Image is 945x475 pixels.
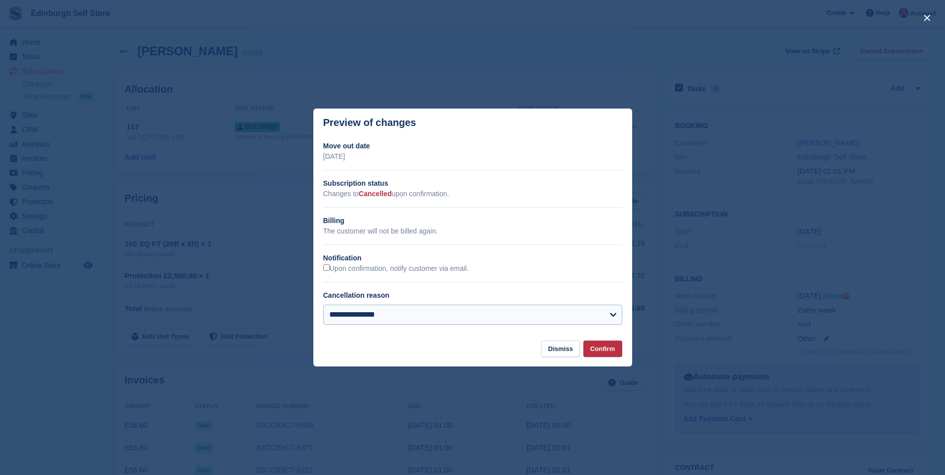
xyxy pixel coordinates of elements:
p: Changes to upon confirmation. [323,189,622,199]
span: Cancelled [359,190,392,198]
button: Dismiss [541,341,580,357]
p: Preview of changes [323,117,416,128]
label: Upon confirmation, notify customer via email. [323,264,469,273]
h2: Billing [323,216,622,226]
h2: Subscription status [323,178,622,189]
input: Upon confirmation, notify customer via email. [323,264,330,271]
label: Cancellation reason [323,291,390,299]
h2: Notification [323,253,622,263]
p: [DATE] [323,151,622,162]
button: close [919,10,935,26]
p: The customer will not be billed again. [323,226,622,237]
h2: Move out date [323,141,622,151]
button: Confirm [583,341,622,357]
